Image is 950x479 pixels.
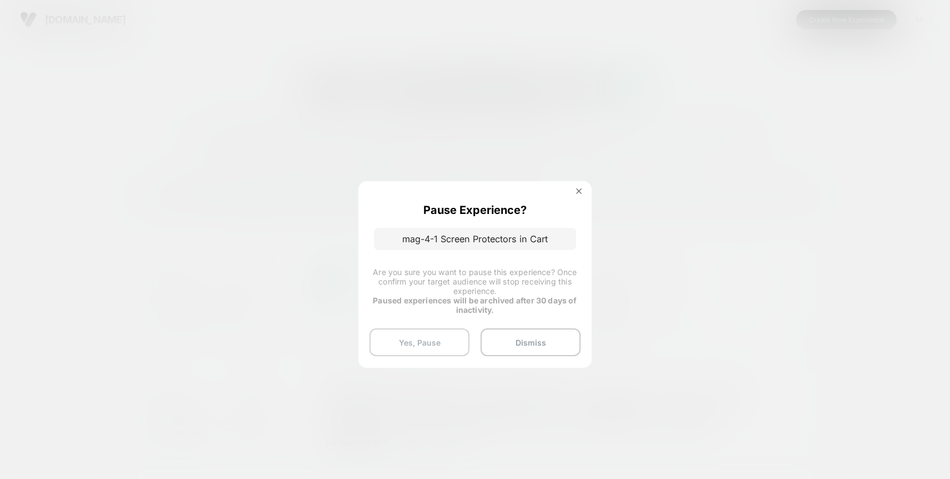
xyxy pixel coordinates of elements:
[481,328,581,356] button: Dismiss
[373,267,577,296] span: Are you sure you want to pause this experience? Once confirm your target audience will stop recei...
[373,296,577,315] strong: Paused experiences will be archived after 30 days of inactivity.
[423,203,527,217] p: Pause Experience?
[369,328,469,356] button: Yes, Pause
[576,188,582,194] img: close
[374,228,576,250] p: mag-4-1 Screen Protectors in Cart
